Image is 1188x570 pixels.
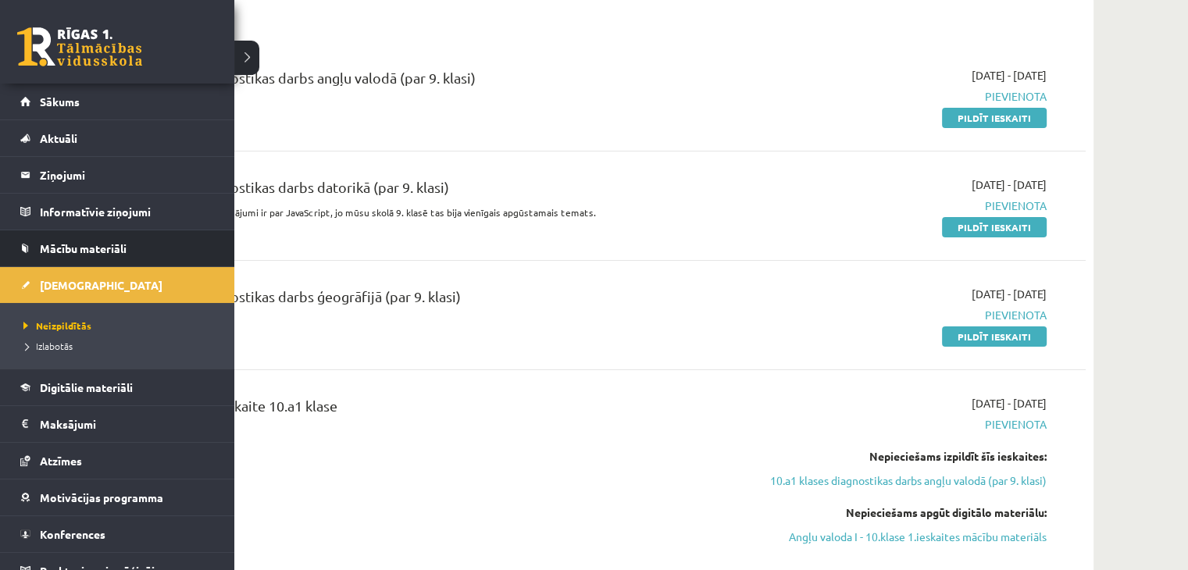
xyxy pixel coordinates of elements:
legend: Maksājumi [40,406,215,442]
span: [DATE] - [DATE] [972,286,1047,302]
span: Sākums [40,94,80,109]
span: Digitālie materiāli [40,380,133,394]
div: Nepieciešams apgūt digitālo materiālu: [752,504,1047,521]
div: 10.a1 klases diagnostikas darbs datorikā (par 9. klasi) [117,176,729,205]
a: 10.a1 klases diagnostikas darbs angļu valodā (par 9. klasi) [752,472,1047,489]
span: Atzīmes [40,454,82,468]
legend: Ziņojumi [40,157,215,193]
legend: Informatīvie ziņojumi [40,194,215,230]
a: Ziņojumi [20,157,215,193]
a: Motivācijas programma [20,479,215,515]
div: 10.a1 klases diagnostikas darbs ģeogrāfijā (par 9. klasi) [117,286,729,315]
a: Izlabotās [20,339,219,353]
a: Pildīt ieskaiti [942,217,1047,237]
a: Maksājumi [20,406,215,442]
a: Sākums [20,84,215,119]
span: Pievienota [752,88,1047,105]
a: Angļu valoda I - 10.klase 1.ieskaites mācību materiāls [752,529,1047,545]
a: Informatīvie ziņojumi [20,194,215,230]
a: Pildīt ieskaiti [942,326,1047,347]
a: Neizpildītās [20,319,219,333]
span: [DATE] - [DATE] [972,67,1047,84]
a: [DEMOGRAPHIC_DATA] [20,267,215,303]
a: Konferences [20,516,215,552]
span: Pievienota [752,307,1047,323]
span: [DEMOGRAPHIC_DATA] [40,278,162,292]
span: Izlabotās [20,340,73,352]
a: Mācību materiāli [20,230,215,266]
span: [DATE] - [DATE] [972,176,1047,193]
span: Motivācijas programma [40,490,163,504]
a: Atzīmes [20,443,215,479]
p: Diagnostikas darbā visi jautājumi ir par JavaScript, jo mūsu skolā 9. klasē tas bija vienīgais ap... [117,205,729,219]
span: Pievienota [752,198,1047,214]
a: Aktuāli [20,120,215,156]
div: Nepieciešams izpildīt šīs ieskaites: [752,448,1047,465]
span: Aktuāli [40,131,77,145]
span: Konferences [40,527,105,541]
span: [DATE] - [DATE] [972,395,1047,411]
a: Pildīt ieskaiti [942,108,1047,128]
span: Neizpildītās [20,319,91,332]
span: Pievienota [752,416,1047,433]
a: Digitālie materiāli [20,369,215,405]
div: 10.a1 klases diagnostikas darbs angļu valodā (par 9. klasi) [117,67,729,96]
div: Angļu valoda 1. ieskaite 10.a1 klase [117,395,729,424]
span: Mācību materiāli [40,241,127,255]
a: Rīgas 1. Tālmācības vidusskola [17,27,142,66]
